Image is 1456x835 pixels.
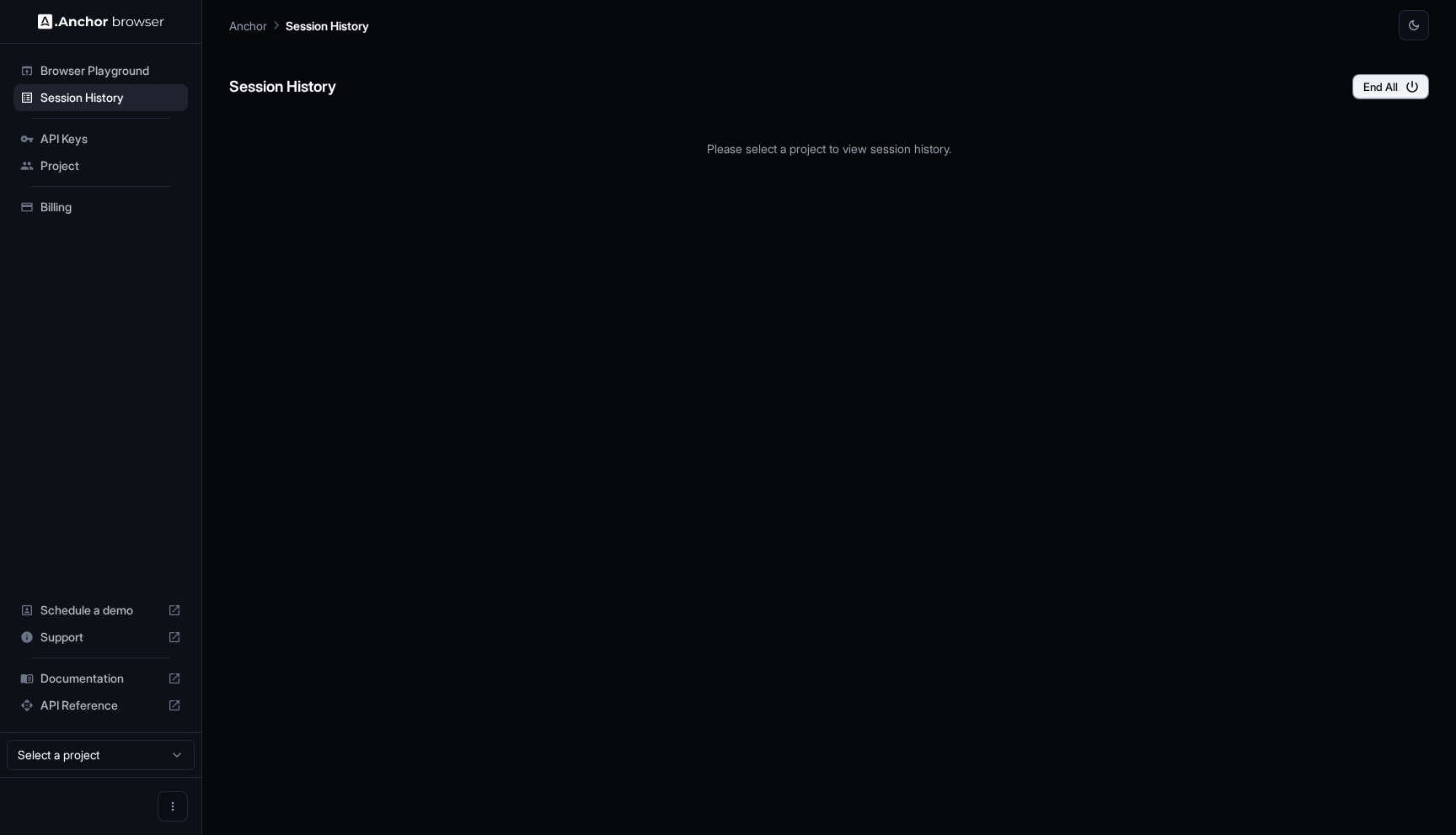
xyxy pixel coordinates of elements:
[229,140,1429,157] p: Please select a project to view session history.
[13,152,188,179] div: Project
[229,75,336,99] h6: Session History
[40,629,161,646] span: Support
[13,194,188,221] div: Billing
[13,665,188,692] div: Documentation
[38,13,164,29] img: Anchor Logo
[40,199,181,215] span: Billing
[13,84,188,111] div: Session History
[40,697,161,714] span: API Reference
[158,791,188,822] button: Open menu
[1352,74,1429,99] button: End All
[40,670,161,687] span: Documentation
[13,597,188,624] div: Schedule a demo
[40,157,181,174] span: Project
[40,89,181,106] span: Session History
[13,125,188,152] div: API Keys
[40,130,181,147] span: API Keys
[13,624,188,651] div: Support
[40,602,161,619] span: Schedule a demo
[229,16,369,35] nav: breadcrumb
[286,17,369,35] p: Session History
[13,57,188,84] div: Browser Playground
[229,17,267,35] p: Anchor
[13,692,188,719] div: API Reference
[40,62,181,79] span: Browser Playground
